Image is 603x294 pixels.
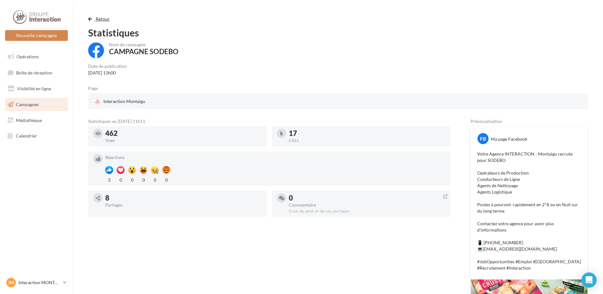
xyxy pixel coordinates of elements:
[88,15,113,23] button: Retour
[477,133,489,144] div: FB
[93,97,146,106] div: Interaction Montaigu
[88,70,127,76] div: [DATE] 11h00
[289,208,445,214] div: Issus du post et de ses partages
[128,176,136,183] div: 0
[139,176,147,183] div: 0
[17,86,51,91] span: Visibilité en ligne
[289,203,445,207] div: Commentaire
[470,119,588,124] div: Prévisualisation
[16,117,42,123] span: Médiathèque
[289,138,445,143] div: Clics
[5,30,68,41] button: Nouvelle campagne
[4,82,69,95] a: Visibilité en ligne
[88,119,450,124] div: Statistiques au [DATE] 11h11
[491,136,527,142] div: Ma page Facebook
[289,195,445,201] div: 0
[109,48,178,55] div: CAMPAGNE SODEBO
[16,70,52,75] span: Boîte de réception
[162,176,170,183] div: 0
[4,66,69,80] a: Boîte de réception
[581,272,597,288] div: Open Intercom Messenger
[151,176,159,183] div: 0
[18,279,61,286] p: Interaction MONTAIGU
[477,151,581,271] p: Votre Agence INTERACTION - Montaigu recrute pour SODEBO Opérateurs de Production Conducteurs de L...
[105,195,262,201] div: 8
[105,176,113,183] div: 5
[105,155,445,160] div: Réactions
[289,130,445,137] div: 17
[9,279,14,286] span: IM
[16,133,37,138] span: Calendrier
[4,50,69,63] a: Opérations
[16,54,39,59] span: Opérations
[117,176,125,183] div: 0
[96,16,110,22] span: Retour
[105,203,262,207] div: Partages
[4,98,69,111] a: Campagnes
[93,97,256,106] a: Interaction Montaigu
[88,86,103,91] div: Page
[88,64,127,68] div: Date de publication
[105,130,262,137] div: 462
[105,138,262,143] div: Vues
[109,42,178,47] div: Nom de campagne
[16,102,39,107] span: Campagnes
[5,277,68,289] a: IM Interaction MONTAIGU
[4,129,69,143] a: Calendrier
[4,114,69,127] a: Médiathèque
[88,28,588,37] div: Statistiques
